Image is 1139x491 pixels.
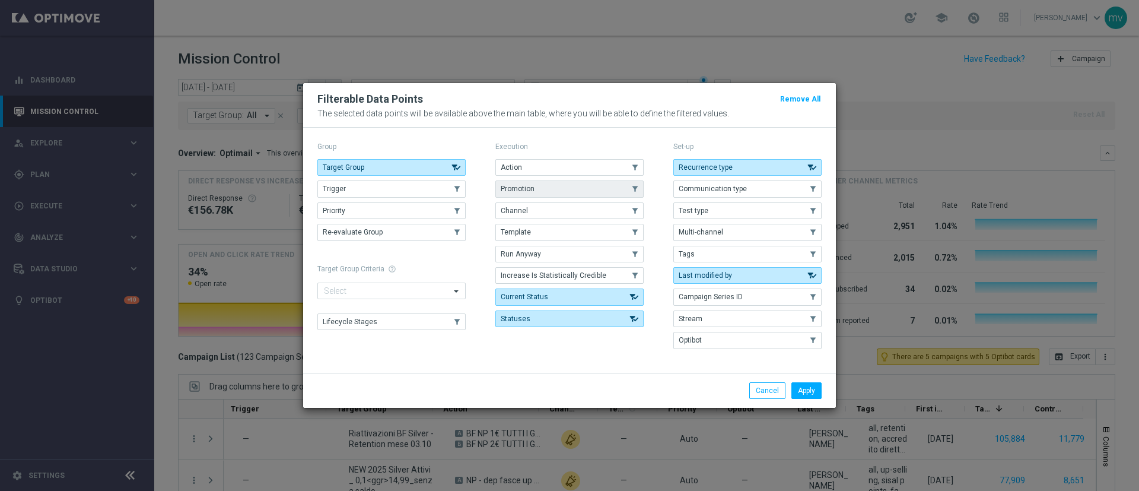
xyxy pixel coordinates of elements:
[673,202,822,219] button: Test type
[679,163,733,172] span: Recurrence type
[317,180,466,197] button: Trigger
[673,332,822,349] button: Optibot
[791,382,822,399] button: Apply
[317,142,466,151] p: Group
[501,315,530,323] span: Statuses
[673,180,822,197] button: Communication type
[673,142,822,151] p: Set-up
[501,293,548,301] span: Current Status
[501,207,528,215] span: Channel
[495,202,644,219] button: Channel
[317,109,822,118] p: The selected data points will be available above the main table, where you will be able to define...
[679,315,702,323] span: Stream
[673,289,822,305] button: Campaign Series ID
[679,271,732,280] span: Last modified by
[679,250,695,258] span: Tags
[679,228,723,236] span: Multi-channel
[679,336,702,344] span: Optibot
[323,228,383,236] span: Re-evaluate Group
[495,142,644,151] p: Execution
[388,265,396,273] span: help_outline
[501,228,531,236] span: Template
[749,382,785,399] button: Cancel
[317,92,423,106] h2: Filterable Data Points
[317,265,466,273] h1: Target Group Criteria
[317,313,466,330] button: Lifecycle Stages
[679,293,743,301] span: Campaign Series ID
[501,163,522,172] span: Action
[495,246,644,262] button: Run Anyway
[317,159,466,176] button: Target Group
[495,224,644,240] button: Template
[679,207,708,215] span: Test type
[323,185,346,193] span: Trigger
[501,271,606,280] span: Increase Is Statistically Credible
[673,224,822,240] button: Multi-channel
[501,250,541,258] span: Run Anyway
[323,318,377,326] span: Lifecycle Stages
[673,267,822,284] button: Last modified by
[323,207,345,215] span: Priority
[495,289,644,305] button: Current Status
[501,185,534,193] span: Promotion
[323,163,364,172] span: Target Group
[495,267,644,284] button: Increase Is Statistically Credible
[673,246,822,262] button: Tags
[679,185,747,193] span: Communication type
[495,311,644,327] button: Statuses
[673,311,822,327] button: Stream
[673,159,822,176] button: Recurrence type
[317,224,466,240] button: Re-evaluate Group
[317,202,466,219] button: Priority
[495,159,644,176] button: Action
[779,93,822,106] button: Remove All
[495,180,644,197] button: Promotion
